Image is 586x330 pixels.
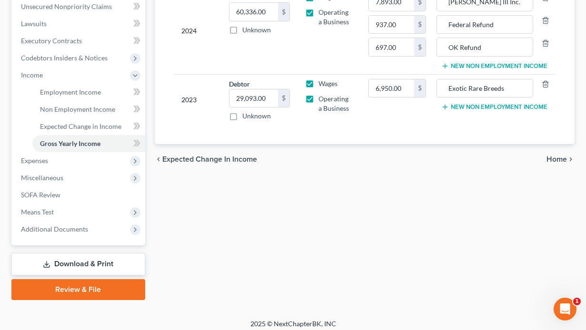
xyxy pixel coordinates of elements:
[441,103,547,111] button: New Non Employment Income
[442,79,528,97] input: Source of Income
[40,122,121,130] span: Expected Change in Income
[32,135,145,152] a: Gross Yearly Income
[40,139,100,147] span: Gross Yearly Income
[32,118,145,135] a: Expected Change in Income
[21,156,48,165] span: Expenses
[229,79,250,89] label: Debtor
[414,79,426,97] div: $
[318,79,338,87] span: Wages
[13,32,145,49] a: Executory Contracts
[278,3,289,21] div: $
[155,155,257,163] button: chevron_left Expected Change in Income
[573,298,581,305] span: 1
[567,155,575,163] i: chevron_right
[414,16,426,34] div: $
[162,155,257,163] span: Expected Change in Income
[32,101,145,118] a: Non Employment Income
[11,253,145,275] a: Download & Print
[554,298,576,320] iframe: Intercom live chat
[21,71,43,79] span: Income
[242,25,271,35] label: Unknown
[21,19,47,28] span: Lawsuits
[441,62,547,70] button: New Non Employment Income
[229,89,278,107] input: 0.00
[155,155,162,163] i: chevron_left
[278,89,289,107] div: $
[546,155,567,163] span: Home
[21,37,82,45] span: Executory Contracts
[21,2,112,10] span: Unsecured Nonpriority Claims
[318,8,349,26] span: Operating a Business
[40,105,115,113] span: Non Employment Income
[21,208,54,216] span: Means Test
[229,3,278,21] input: 0.00
[40,88,101,96] span: Employment Income
[369,79,414,97] input: 0.00
[21,54,108,62] span: Codebtors Insiders & Notices
[32,84,145,101] a: Employment Income
[442,16,528,34] input: Source of Income
[318,95,349,112] span: Operating a Business
[369,38,414,56] input: 0.00
[13,15,145,32] a: Lawsuits
[546,155,575,163] button: Home chevron_right
[21,174,63,182] span: Miscellaneous
[369,16,414,34] input: 0.00
[11,279,145,300] a: Review & File
[414,38,426,56] div: $
[13,186,145,204] a: SOFA Review
[442,38,528,56] input: Source of Income
[21,191,60,199] span: SOFA Review
[181,79,214,121] div: 2023
[21,225,88,233] span: Additional Documents
[242,111,271,121] label: Unknown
